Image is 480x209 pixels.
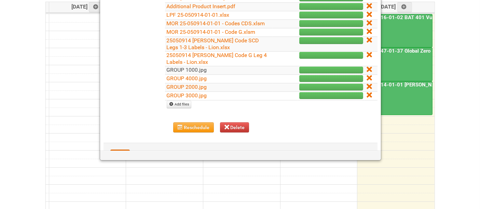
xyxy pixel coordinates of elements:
a: LPF 25-050914-01-01.xlsx [167,12,230,18]
button: Save [110,150,130,160]
a: GROUP 4000.jpg [167,75,207,82]
a: GROUP 3000.jpg [167,92,207,99]
a: 25-038947-01-37 Global Zero Sugar Tea Test [358,47,433,81]
button: Delete [220,122,249,133]
a: Add files [167,101,192,108]
a: Add an event [397,2,412,12]
a: MOR 25-050914-01-01 - Codes CDS.xlsm [167,20,265,27]
a: 25-050914-01-01 [PERSON_NAME] C&U [359,82,457,88]
a: 25-050914-01-01 [PERSON_NAME] C&U [358,81,433,115]
a: Add an event [89,2,104,12]
a: 25050914 [PERSON_NAME] Code SCD Legs 1-3 Labels - Lion.xlsx [167,37,259,51]
a: 24-079516-01-02 BAT 401 Vuse Box RCT [358,14,433,48]
button: Reschedule [173,122,214,133]
span: [DATE] [71,3,104,10]
a: Additional Product Insert.pdf [167,3,236,10]
a: GROUP 1000.jpg [167,67,207,73]
a: GROUP 2000.jpg [167,84,207,90]
a: 25-038947-01-37 Global Zero Sugar Tea Test [359,48,467,54]
a: MOR 25-050914-01-01 - Code G.xlsm [167,29,256,35]
a: 24-079516-01-02 BAT 401 Vuse Box RCT [359,14,461,20]
a: 25050914 [PERSON_NAME] Code G Leg 4 Labels - Lion.xlsx [167,52,267,65]
span: [DATE] [380,3,412,10]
